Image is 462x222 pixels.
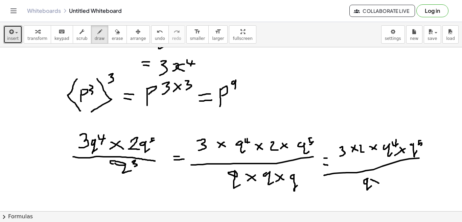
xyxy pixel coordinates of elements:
span: new [410,36,418,41]
button: Log in [416,4,448,17]
span: load [446,36,455,41]
button: format_sizelarger [208,25,228,44]
i: format_size [194,28,201,36]
button: undoundo [151,25,169,44]
button: insert [3,25,22,44]
i: redo [174,28,180,36]
button: settings [381,25,405,44]
i: keyboard [59,28,65,36]
span: settings [385,36,401,41]
span: arrange [130,36,146,41]
span: undo [155,36,165,41]
span: erase [112,36,123,41]
span: save [428,36,437,41]
button: erase [108,25,126,44]
span: smaller [190,36,205,41]
span: fullscreen [233,36,252,41]
button: keyboardkeypad [51,25,73,44]
button: Toggle navigation [8,5,19,16]
button: new [406,25,422,44]
button: format_sizesmaller [186,25,209,44]
span: redo [172,36,181,41]
span: transform [27,36,47,41]
span: scrub [76,36,88,41]
button: scrub [73,25,91,44]
button: transform [24,25,51,44]
button: fullscreen [229,25,256,44]
button: load [442,25,459,44]
i: undo [157,28,163,36]
i: format_size [215,28,221,36]
span: draw [95,36,105,41]
button: arrange [126,25,150,44]
span: larger [212,36,224,41]
button: save [424,25,441,44]
span: keypad [54,36,69,41]
button: redoredo [168,25,185,44]
span: insert [7,36,19,41]
a: Whiteboards [27,7,61,14]
span: Collaborate Live [355,8,409,14]
button: Collaborate Live [349,5,415,17]
button: draw [91,25,109,44]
